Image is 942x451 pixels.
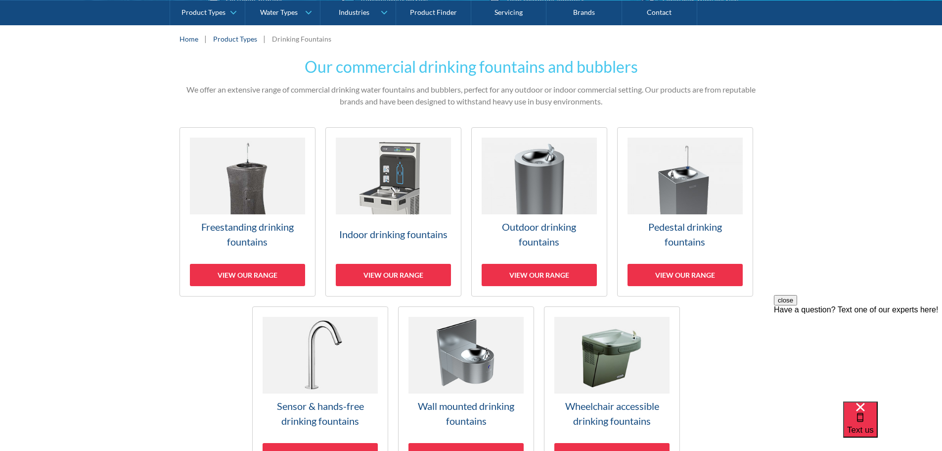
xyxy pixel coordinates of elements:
h3: Sensor & hands-free drinking fountains [263,399,378,428]
a: Freestanding drinking fountainsView our range [179,127,315,297]
a: Outdoor drinking fountainsView our range [471,127,607,297]
iframe: podium webchat widget bubble [843,401,942,451]
div: View our range [482,264,597,286]
div: View our range [628,264,743,286]
a: Home [179,34,198,44]
h3: Freestanding drinking fountains [190,219,305,249]
h3: Pedestal drinking fountains [628,219,743,249]
a: Indoor drinking fountainsView our range [325,127,461,297]
h3: Wall mounted drinking fountains [408,399,524,428]
div: Drinking Fountains [272,34,331,44]
div: | [203,33,208,45]
h2: Our commercial drinking fountains and bubblers [179,55,763,79]
div: View our range [190,264,305,286]
a: Pedestal drinking fountainsView our range [617,127,753,297]
h3: Indoor drinking fountains [336,227,451,242]
div: Industries [339,8,369,16]
div: Water Types [260,8,298,16]
div: Product Types [181,8,225,16]
a: Product Types [213,34,257,44]
div: | [262,33,267,45]
div: View our range [336,264,451,286]
h3: Outdoor drinking fountains [482,219,597,249]
h3: Wheelchair accessible drinking fountains [554,399,670,428]
iframe: podium webchat widget prompt [774,295,942,414]
p: We offer an extensive range of commercial drinking water fountains and bubblers, perfect for any ... [179,84,763,107]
